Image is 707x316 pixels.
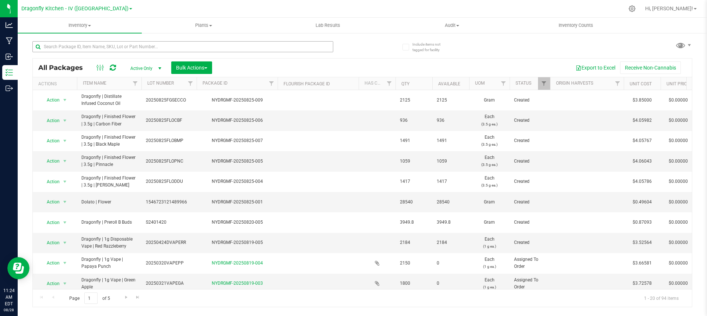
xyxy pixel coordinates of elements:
a: Go to the next page [121,292,131,302]
a: Plants [142,18,266,33]
span: Created [514,97,546,104]
td: $4.05982 [624,110,661,131]
div: NYDRGMF-20250819-005 [196,239,279,246]
span: Assigned To Order [514,277,546,291]
span: select [60,258,70,268]
td: $3.52564 [624,233,661,253]
a: Status [516,81,531,86]
span: 20250321VAPEGA [146,280,192,287]
span: Each [474,256,505,270]
span: select [60,197,70,207]
a: Filter [129,77,141,90]
span: Action [40,258,60,268]
td: $3.66581 [624,253,661,273]
inline-svg: Analytics [6,21,13,29]
span: 20250825FLODDU [146,178,192,185]
a: NYDRGMF-20250819-003 [212,281,263,286]
span: Bulk Actions [176,65,207,71]
span: Dragonfly | Finished Flower | 3.5g | Carbon Fiber [81,113,137,127]
span: 1800 [400,280,428,287]
span: Include items not tagged for facility [412,42,449,53]
p: (3.5 g ea.) [474,121,505,128]
span: All Packages [38,64,90,72]
span: Each [474,154,505,168]
span: 3949.8 [400,219,428,226]
a: Lab Results [266,18,390,33]
span: Dragonfly | Finished Flower | 3.5g | Pinnacle [81,154,137,168]
span: $0.00000 [665,135,692,146]
span: 1059 [437,158,465,165]
span: Dragonfly | 1g Vape | Papaya Punch [81,256,137,270]
span: $0.00000 [665,258,692,269]
span: Created [514,239,546,246]
span: Page of 5 [63,292,116,304]
a: Inventory Counts [514,18,638,33]
a: Item Name [83,81,106,86]
iframe: Resource center [7,257,29,279]
span: Gram [474,219,505,226]
p: (3.5 g ea.) [474,141,505,148]
span: 20250424DVAPERR [146,239,192,246]
a: Lot Number [147,81,174,86]
a: Filter [497,77,510,90]
div: NYDRGMF-20250825-004 [196,178,279,185]
span: $0.00000 [665,156,692,167]
span: 3949.8 [437,219,465,226]
span: Inventory Counts [549,22,603,29]
div: NYDRGMF-20250825-006 [196,117,279,124]
span: Each [474,134,505,148]
span: Inventory [18,22,142,29]
span: select [60,156,70,166]
span: 20250825FLOCBF [146,117,192,124]
p: 11:24 AM EDT [3,287,14,307]
td: $4.05786 [624,172,661,192]
span: 1491 [437,137,465,144]
span: 0 [437,260,465,267]
span: select [60,177,70,187]
span: 2184 [437,239,465,246]
button: Receive Non-Cannabis [620,61,681,74]
span: select [60,95,70,105]
a: Origin Harvests [556,81,593,86]
a: Package ID [203,81,228,86]
td: $0.87093 [624,212,661,232]
span: 20250825FLOBMP [146,137,192,144]
span: Dragonfly | Finished Flower | 3.5g | Black Maple [81,134,137,148]
div: Manage settings [627,5,637,12]
button: Export to Excel [571,61,620,74]
a: Filter [184,77,197,90]
span: 936 [400,117,428,124]
span: Created [514,117,546,124]
span: $0.00000 [665,95,692,106]
div: NYDRGMF-20250825-007 [196,137,279,144]
span: Dolato | Flower [81,199,137,206]
a: Unit Price [666,81,690,86]
inline-svg: Outbound [6,85,13,92]
a: Filter [538,77,550,90]
a: Filter [383,77,395,90]
span: 2150 [400,260,428,267]
a: Go to the last page [133,292,143,302]
a: Qty [401,81,409,86]
td: $3.85000 [624,90,661,110]
span: $0.00000 [665,217,692,228]
span: Created [514,158,546,165]
span: Each [474,277,505,291]
a: Unit Cost [630,81,652,86]
span: Assigned To Order [514,256,546,270]
a: Filter [612,77,624,90]
p: (3.5 g ea.) [474,182,505,189]
span: Dragonfly | 1g Disposable Vape | Red Razzleberry [81,236,137,250]
span: Audit [390,22,514,29]
td: $0.49604 [624,192,661,212]
span: Plants [142,22,265,29]
span: Action [40,217,60,228]
span: Created [514,199,546,206]
span: Action [40,278,60,289]
span: 20250825FGSECCO [146,97,192,104]
span: 2125 [437,97,465,104]
span: $0.00000 [665,237,692,248]
span: 28540 [400,199,428,206]
a: Inventory [18,18,142,33]
span: select [60,136,70,146]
